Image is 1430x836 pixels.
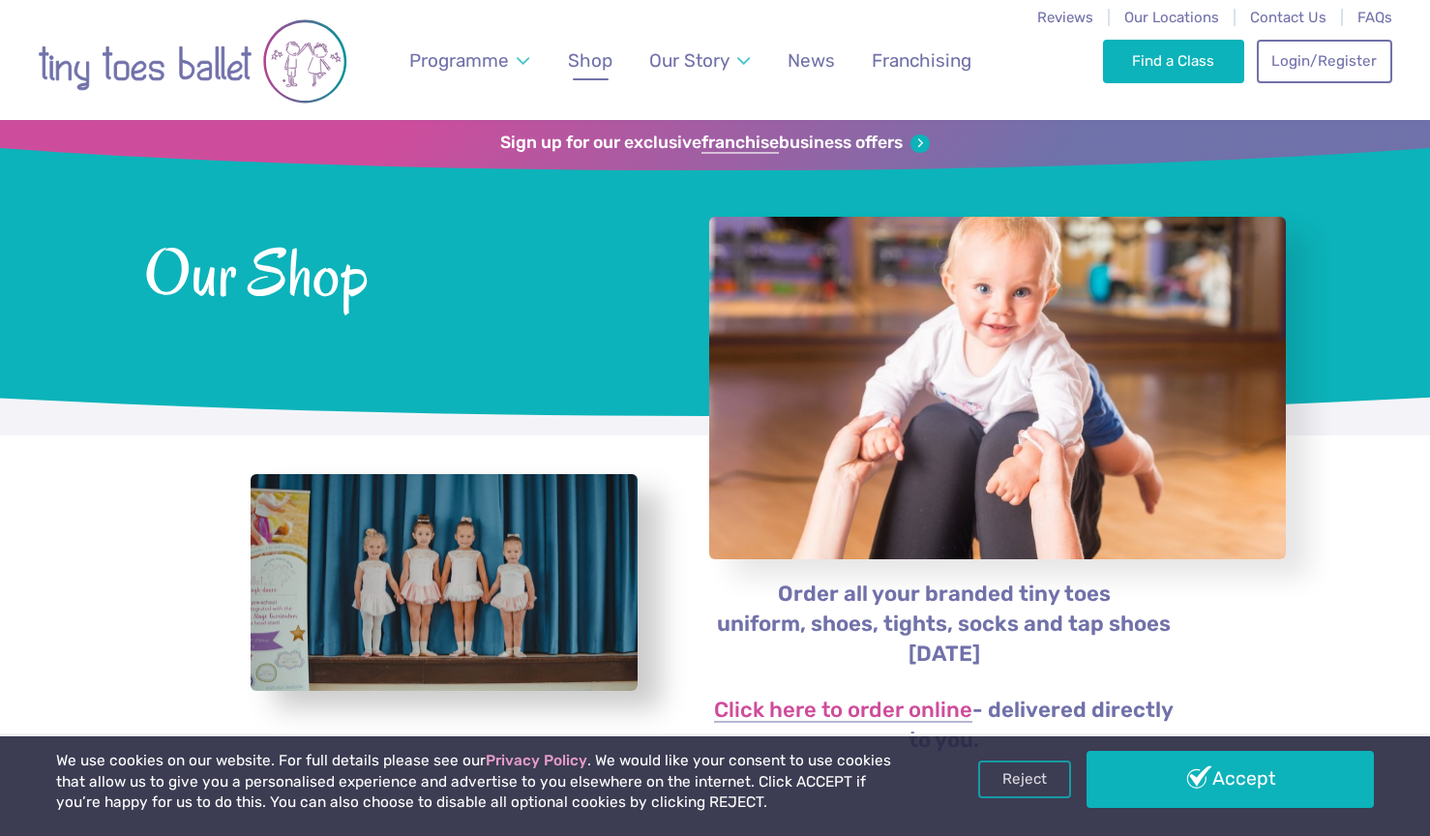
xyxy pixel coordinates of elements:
strong: franchise [701,133,779,154]
a: Contact Us [1250,9,1326,26]
a: News [778,38,844,83]
p: - delivered directly to you. [708,696,1179,756]
img: tiny toes ballet [38,13,347,110]
a: Privacy Policy [486,752,587,769]
span: Programme [409,49,509,72]
a: Sign up for our exclusivefranchisebusiness offers [500,133,929,154]
span: Franchising [872,49,971,72]
p: Order all your branded tiny toes uniform, shoes, tights, socks and tap shoes [DATE] [708,580,1179,670]
span: Our Story [649,49,730,72]
span: Our Shop [144,231,658,310]
a: View full-size image [251,474,638,692]
p: We use cookies on our website. For full details please see our . We would like your consent to us... [56,751,912,814]
a: Our Locations [1124,9,1219,26]
a: Login/Register [1257,40,1392,82]
a: Reject [978,761,1071,797]
a: FAQs [1357,9,1392,26]
a: Reviews [1037,9,1093,26]
a: Find a Class [1103,40,1245,82]
a: Franchising [863,38,981,83]
a: Accept [1087,751,1373,807]
span: Shop [568,49,612,72]
span: News [788,49,835,72]
a: Programme [401,38,539,83]
a: Shop [559,38,622,83]
a: Our Story [641,38,760,83]
a: Click here to order online [714,700,972,723]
